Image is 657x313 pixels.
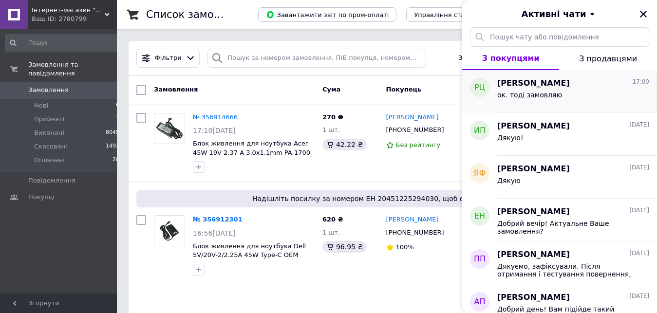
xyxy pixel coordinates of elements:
[32,6,105,15] span: Інтернет-магазин "SmartPart"
[322,126,340,133] span: 1 шт.
[193,127,236,134] span: 17:10[DATE]
[154,86,198,93] span: Замовлення
[462,156,657,199] button: ЯФ[PERSON_NAME][DATE]Дякую
[474,296,486,308] span: АП
[322,241,367,253] div: 96.95 ₴
[34,156,65,165] span: Оплачені
[497,134,524,142] span: Дякую!
[266,10,389,19] span: Завантажити звіт по пром-оплаті
[497,292,570,303] span: [PERSON_NAME]
[322,86,340,93] span: Cума
[322,216,343,223] span: 620 ₴
[462,47,559,70] button: З покупцями
[638,8,649,20] button: Закрити
[34,101,48,110] span: Нові
[32,15,117,23] div: Ваш ID: 2780799
[193,113,238,121] a: № 356914666
[497,78,570,89] span: [PERSON_NAME]
[106,129,119,137] span: 8045
[193,216,243,223] a: № 356912301
[489,8,630,20] button: Активні чати
[462,199,657,241] button: ЕН[PERSON_NAME][DATE]Добрий вечір! Актуальне Ваше замовлення?
[386,86,422,93] span: Покупець
[28,193,55,202] span: Покупці
[474,82,485,93] span: РЦ
[106,142,119,151] span: 1492
[140,194,634,203] span: Надішліть посилку за номером ЕН 20451225294030, щоб отримати оплату
[34,129,64,137] span: Виконані
[155,54,182,63] span: Фільтри
[629,249,649,258] span: [DATE]
[154,116,185,140] img: Фото товару
[193,229,236,237] span: 16:56[DATE]
[414,11,488,18] span: Управління статусами
[154,113,185,144] a: Фото товару
[629,164,649,172] span: [DATE]
[34,115,64,124] span: Прийняті
[497,91,562,99] span: ок. тоді замовляю
[632,78,649,86] span: 17:09
[521,8,586,20] span: Активні чати
[559,47,657,70] button: З продавцями
[497,164,570,175] span: [PERSON_NAME]
[474,168,486,179] span: ЯФ
[113,156,119,165] span: 28
[386,113,439,122] a: [PERSON_NAME]
[28,176,75,185] span: Повідомлення
[497,206,570,218] span: [PERSON_NAME]
[386,215,439,224] a: [PERSON_NAME]
[474,125,486,136] span: ИП
[474,254,486,265] span: ПП
[396,141,441,148] span: Без рейтингу
[154,216,185,246] img: Фото товару
[322,113,343,121] span: 270 ₴
[116,115,119,124] span: 1
[629,121,649,129] span: [DATE]
[193,242,306,259] a: Блок живлення для ноутбука Dell 5V/20V-2/2.25A 45W Type-C OEM
[470,27,649,47] input: Пошук чату або повідомлення
[497,177,521,184] span: Дякую
[193,140,313,165] a: Блок живлення для ноутбука Acer 45W 19V 2.37 A 3.0x1.1mm PA-1700-02 OEM
[462,241,657,284] button: ПП[PERSON_NAME][DATE]Дякуємо, зафіксували. Після отримання і тестування повернення, Вам повернуть...
[322,139,367,150] div: 42.22 ₴
[579,54,637,63] span: З продавцями
[462,70,657,113] button: РЦ[PERSON_NAME]17:09ок. тоді замовляю
[146,9,245,20] h1: Список замовлень
[384,226,446,239] div: [PHONE_NUMBER]
[154,215,185,246] a: Фото товару
[462,113,657,156] button: ИП[PERSON_NAME][DATE]Дякую!
[396,243,414,251] span: 100%
[497,220,636,235] span: Добрий вечір! Актуальне Ваше замовлення?
[34,142,67,151] span: Скасовані
[482,54,540,63] span: З покупцями
[458,54,525,63] span: Збережені фільтри:
[207,49,426,68] input: Пошук за номером замовлення, ПІБ покупця, номером телефону, Email, номером накладної
[474,211,485,222] span: ЕН
[116,101,119,110] span: 0
[497,249,570,260] span: [PERSON_NAME]
[28,60,117,78] span: Замовлення та повідомлення
[497,121,570,132] span: [PERSON_NAME]
[497,262,636,278] span: Дякуємо, зафіксували. Після отримання і тестування повернення, Вам повернуть кошти
[322,229,340,236] span: 1 шт.
[629,292,649,300] span: [DATE]
[258,7,396,22] button: Завантажити звіт по пром-оплаті
[28,86,69,94] span: Замовлення
[629,206,649,215] span: [DATE]
[5,34,120,52] input: Пошук
[406,7,496,22] button: Управління статусами
[384,124,446,136] div: [PHONE_NUMBER]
